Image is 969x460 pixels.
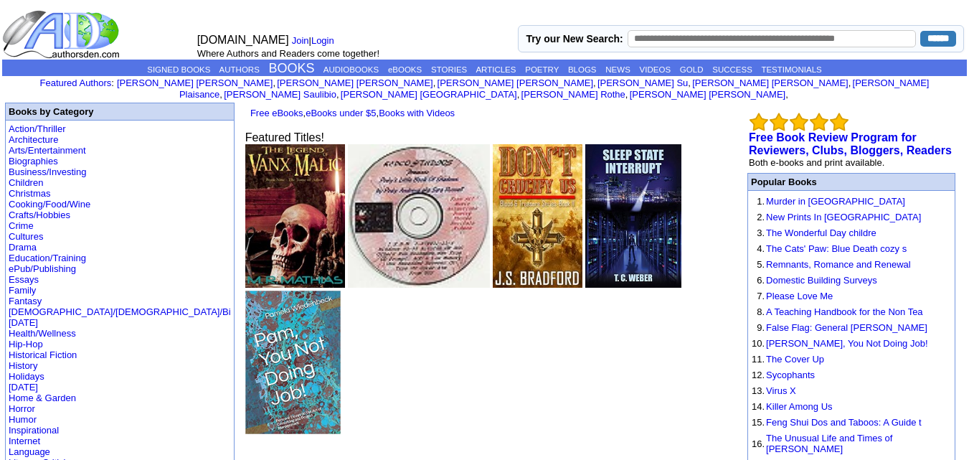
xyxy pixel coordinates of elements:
a: Pinky's Little Book of Shadows [348,278,490,290]
a: TESTIMONIALS [761,65,821,74]
a: Inspirational [9,425,59,436]
font: Popular Books [751,177,817,187]
a: Cultures [9,231,43,242]
font: 6. [757,275,765,286]
font: Featured Titles! [245,131,324,144]
font: 7. [757,291,765,301]
font: 14. [752,401,765,412]
font: Where Authors and Readers come together! [197,48,379,59]
font: , , [245,108,455,118]
img: shim.gif [752,367,752,368]
img: 76661.jpg [245,291,341,434]
font: Both e-books and print available. [749,157,884,168]
a: Education/Training [9,253,86,263]
img: shim.gif [752,257,752,258]
img: shim.gif [752,288,752,289]
a: AUTHORS [219,65,260,74]
a: Drama [9,242,37,253]
font: 12. [752,370,765,380]
font: i [596,80,597,88]
font: 13. [752,385,765,396]
a: VIDEOS [640,65,671,74]
font: 2. [757,212,765,222]
a: History [9,360,37,371]
font: i [691,80,692,88]
a: The Wonderful Day childre [766,227,876,238]
a: Crafts/Hobbies [9,210,70,220]
img: shim.gif [752,241,752,242]
a: ePub/Publishing [9,263,76,274]
font: i [275,80,277,88]
font: 3. [757,227,765,238]
a: A Teaching Handbook for the Non Tea [766,306,923,317]
img: shim.gif [752,383,752,384]
a: Virus X [766,385,796,396]
img: bigemptystars.png [830,113,849,131]
font: i [222,91,224,99]
a: [PERSON_NAME] [PERSON_NAME] [438,78,593,88]
a: Christmas [9,188,51,199]
a: Architecture [9,134,58,145]
a: AUDIOBOOKS [323,65,379,74]
a: Feng Shui Dos and Taboos: A Guide t [766,417,922,428]
a: Holidays [9,371,44,382]
a: [DATE] [9,382,38,393]
a: Health/Wellness [9,328,76,339]
img: bigemptystars.png [770,113,788,131]
a: Killer Among Us [766,401,832,412]
a: The Cover Up [766,354,824,365]
a: The Unusual Life and Times of [PERSON_NAME] [766,433,892,454]
a: Cooking/Food/Wine [9,199,90,210]
font: | [292,35,339,46]
a: SUCCESS [712,65,752,74]
img: bigemptystars.png [810,113,828,131]
a: Action/Thriller [9,123,65,134]
a: eBooks under $5 [306,108,376,118]
img: bigemptystars.png [790,113,808,131]
a: POETRY [525,65,559,74]
a: [PERSON_NAME], You Not Doing Job! [766,338,927,349]
font: : [40,78,114,88]
img: shim.gif [752,399,752,400]
a: [PERSON_NAME] [PERSON_NAME] [630,89,785,100]
a: Murder in [GEOGRAPHIC_DATA] [766,196,905,207]
a: Business/Investing [9,166,86,177]
font: 10. [752,338,765,349]
img: shim.gif [752,457,752,458]
a: Free Book Review Program for Reviewers, Clubs, Bloggers, Readers [749,131,952,156]
a: Crime [9,220,34,231]
a: Biographies [9,156,58,166]
img: 70556.jpg [585,144,682,288]
a: Sleep State Interrupt [585,278,682,290]
font: 4. [757,243,765,254]
a: [DEMOGRAPHIC_DATA]/[DEMOGRAPHIC_DATA]/Bi [9,306,231,317]
img: shim.gif [752,320,752,321]
font: i [339,91,341,99]
font: i [435,80,437,88]
font: i [788,91,790,99]
a: BLOGS [568,65,597,74]
a: Sycophants [766,370,815,380]
a: Remnants, Romance and Renewal [766,259,911,270]
a: Please Love Me [766,291,833,301]
a: [PERSON_NAME] [PERSON_NAME] [277,78,432,88]
img: 2803.jpg [348,144,490,288]
font: i [851,80,852,88]
font: 5. [757,259,765,270]
font: i [519,91,521,99]
a: [PERSON_NAME] [PERSON_NAME] [117,78,273,88]
font: 9. [757,322,765,333]
a: eBOOKS [388,65,422,74]
a: [PERSON_NAME] Saulibio [224,89,336,100]
img: 71213.jpeg [245,144,345,288]
font: 11. [752,354,765,365]
a: The Tome of Arbor (The Legend of Vanx Malic Book 9) [245,278,345,290]
img: shim.gif [752,431,752,431]
a: Hip-Hop [9,339,43,349]
a: Language [9,446,50,457]
a: ARTICLES [476,65,516,74]
a: Books with Videos [379,108,455,118]
a: [PERSON_NAME] Su [597,78,688,88]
